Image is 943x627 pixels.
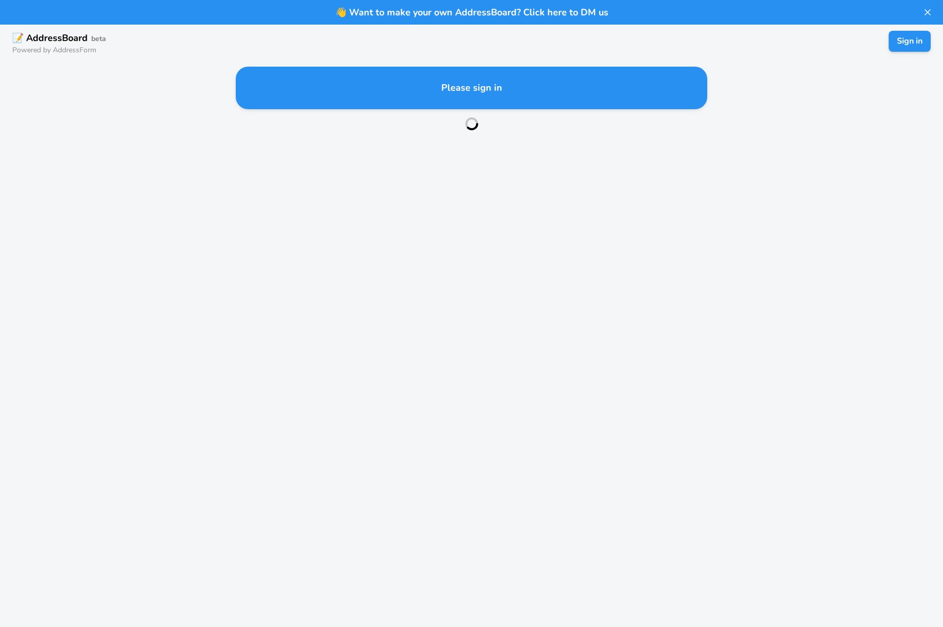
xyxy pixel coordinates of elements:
[39,5,904,19] div: 👋 Want to make your own AddressBoard? Click here to DM us
[12,46,106,54] h2: Powered by AddressForm
[12,34,106,44] h1: 📝 AddressBoard
[91,34,106,44] span: beta
[889,31,931,52] button: Sign in
[441,83,502,93] h1: Please sign in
